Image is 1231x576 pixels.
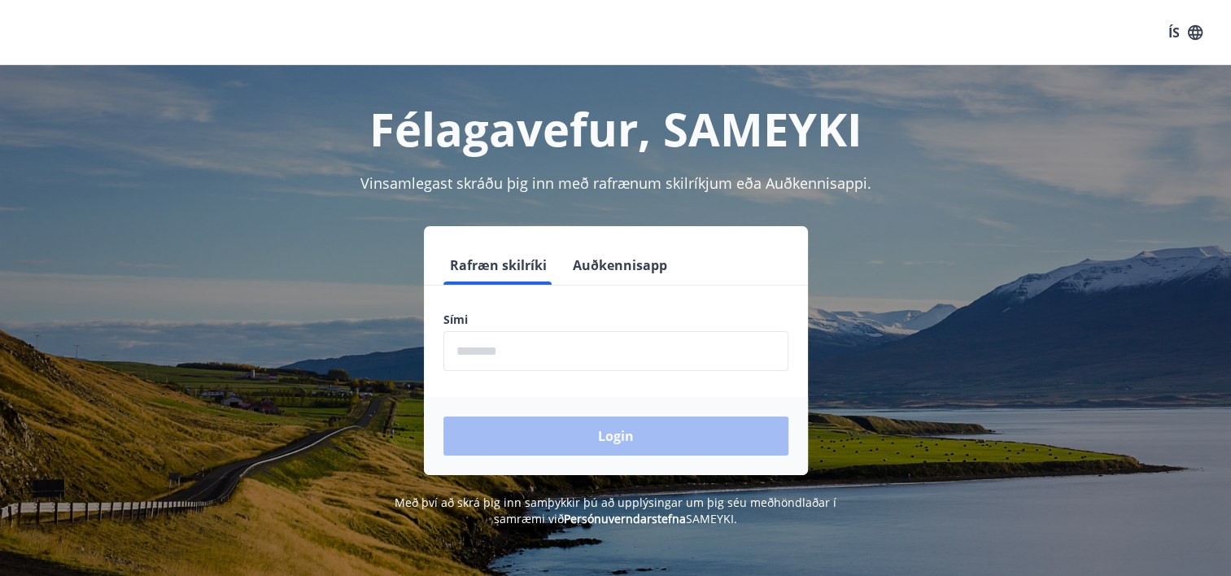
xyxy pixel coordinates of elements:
button: Rafræn skilríki [443,246,553,285]
span: Með því að skrá þig inn samþykkir þú að upplýsingar um þig séu meðhöndlaðar í samræmi við SAMEYKI. [395,495,836,526]
button: Auðkennisapp [566,246,674,285]
button: ÍS [1159,18,1211,47]
h1: Félagavefur, SAMEYKI [50,98,1182,159]
label: Sími [443,312,788,328]
a: Persónuverndarstefna [564,511,686,526]
span: Vinsamlegast skráðu þig inn með rafrænum skilríkjum eða Auðkennisappi. [360,173,871,193]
